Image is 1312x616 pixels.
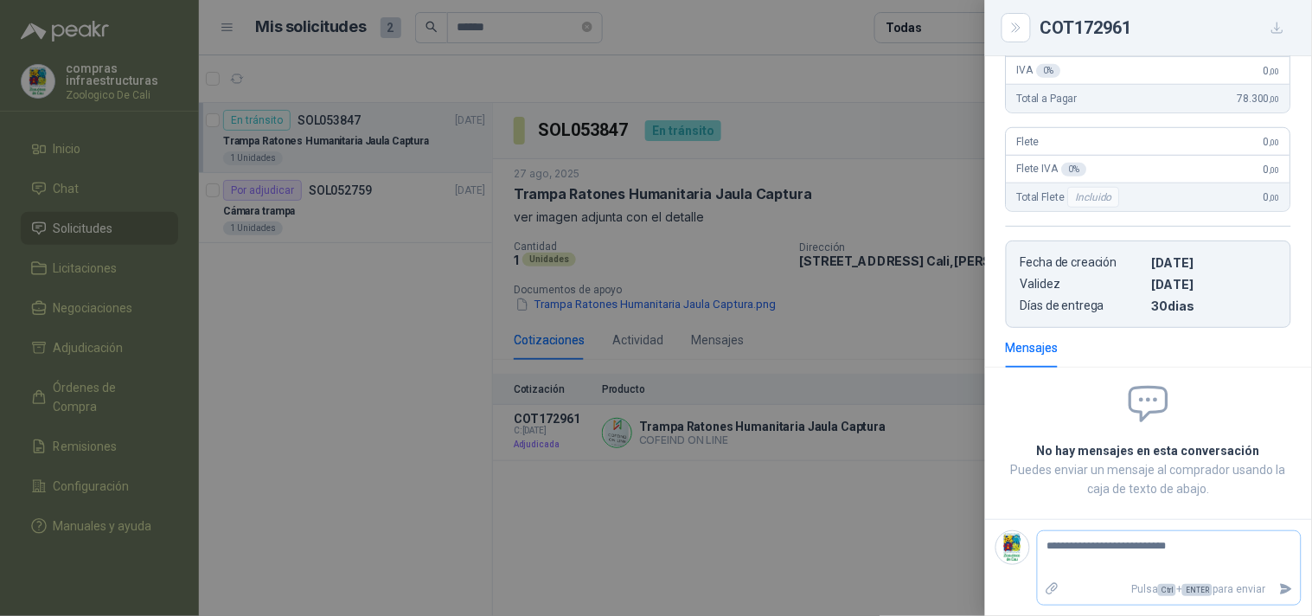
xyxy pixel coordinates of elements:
[1270,67,1280,76] span: ,00
[1270,138,1280,147] span: ,00
[1037,64,1062,78] div: 0 %
[1021,277,1145,292] p: Validez
[1270,193,1280,202] span: ,00
[1068,187,1120,208] div: Incluido
[1017,136,1040,148] span: Flete
[1264,191,1280,203] span: 0
[1264,136,1280,148] span: 0
[1021,298,1145,313] p: Días de entrega
[1006,338,1059,357] div: Mensajes
[1152,298,1277,313] p: 30 dias
[1006,460,1291,498] p: Puedes enviar un mensaje al comprador usando la caja de texto de abajo.
[1270,94,1280,104] span: ,00
[1182,584,1213,596] span: ENTER
[1062,163,1087,176] div: 0 %
[1038,574,1067,605] label: Adjuntar archivos
[1158,584,1176,596] span: Ctrl
[1152,255,1277,270] p: [DATE]
[1264,65,1280,77] span: 0
[1021,255,1145,270] p: Fecha de creación
[1017,93,1078,105] span: Total a Pagar
[1067,574,1273,605] p: Pulsa + para enviar
[1017,64,1061,78] span: IVA
[1264,164,1280,176] span: 0
[1017,187,1123,208] span: Total Flete
[1152,277,1277,292] p: [DATE]
[1017,163,1087,176] span: Flete IVA
[1270,165,1280,175] span: ,00
[996,531,1029,564] img: Company Logo
[1006,17,1027,38] button: Close
[1238,93,1280,105] span: 78.300
[1272,574,1301,605] button: Enviar
[1040,14,1291,42] div: COT172961
[1006,441,1291,460] h2: No hay mensajes en esta conversación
